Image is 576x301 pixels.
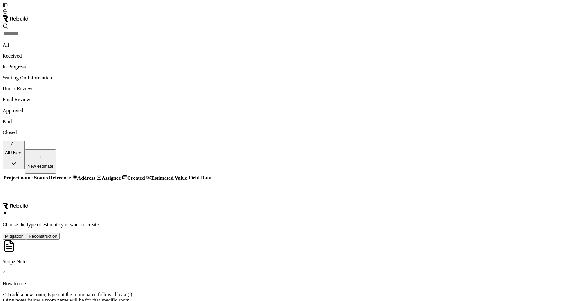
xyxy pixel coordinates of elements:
div: Reference [49,175,71,181]
p: New estimate [27,164,53,169]
div: Project name [4,175,33,181]
button: Mitigation [3,233,26,240]
span: AU [11,141,17,146]
div: Assignee [96,175,121,181]
p: Closed [3,130,573,135]
button: +New estimate [25,149,56,174]
div: Field Data [188,175,212,181]
p: Waiting On Information [3,75,573,81]
img: Rebuild [3,15,28,22]
p: Paid [3,119,573,124]
p: Under Review [3,86,573,92]
p: Approved [3,108,573,114]
p: In Progress [3,64,573,70]
div: Estimated Value [146,175,187,181]
img: toggle sidebar [3,3,8,8]
p: + [27,154,53,159]
span: ? [3,270,5,275]
div: Created [122,175,145,181]
p: Choose the type of estimate you want to create [3,222,573,228]
p: How to use: [3,281,573,287]
p: All [3,42,573,48]
div: Status [34,175,48,181]
img: Rebuild [3,203,28,209]
p: Received [3,53,573,59]
p: Scope Notes [3,259,573,265]
button: Reconstruction [26,233,60,240]
p: Final Review [3,97,573,103]
p: All Users [5,150,22,155]
button: AUAll Users [3,141,25,169]
div: Address [72,175,95,181]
